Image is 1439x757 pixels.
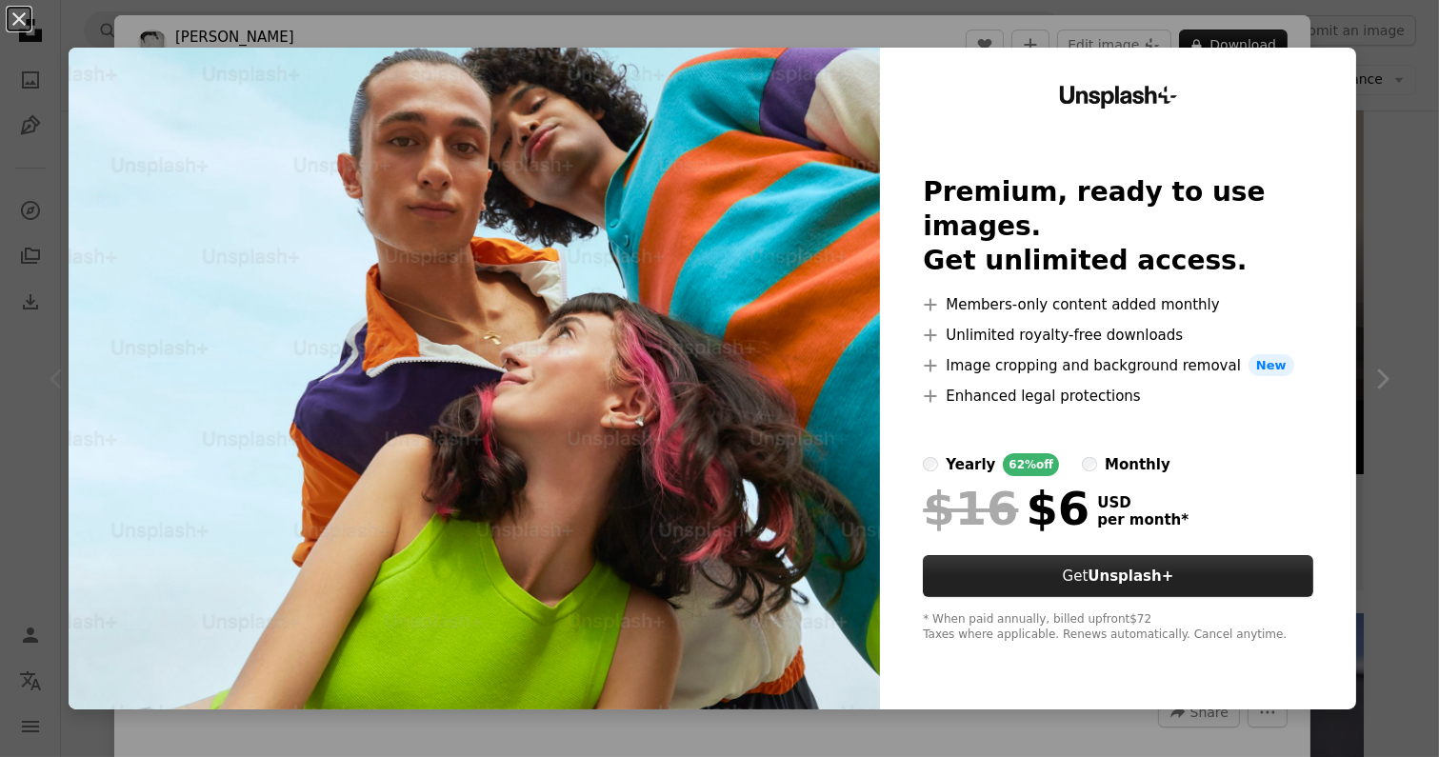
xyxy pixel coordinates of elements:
[1249,354,1294,377] span: New
[1097,511,1189,528] span: per month *
[923,484,1018,533] span: $16
[1082,457,1097,472] input: monthly
[923,385,1312,408] li: Enhanced legal protections
[1097,494,1189,511] span: USD
[923,555,1312,597] button: GetUnsplash+
[946,453,995,476] div: yearly
[1003,453,1059,476] div: 62% off
[923,612,1312,643] div: * When paid annually, billed upfront $72 Taxes where applicable. Renews automatically. Cancel any...
[923,293,1312,316] li: Members-only content added monthly
[1088,568,1173,585] strong: Unsplash+
[923,457,938,472] input: yearly62%off
[923,324,1312,347] li: Unlimited royalty-free downloads
[923,354,1312,377] li: Image cropping and background removal
[923,484,1089,533] div: $6
[1105,453,1170,476] div: monthly
[923,175,1312,278] h2: Premium, ready to use images. Get unlimited access.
